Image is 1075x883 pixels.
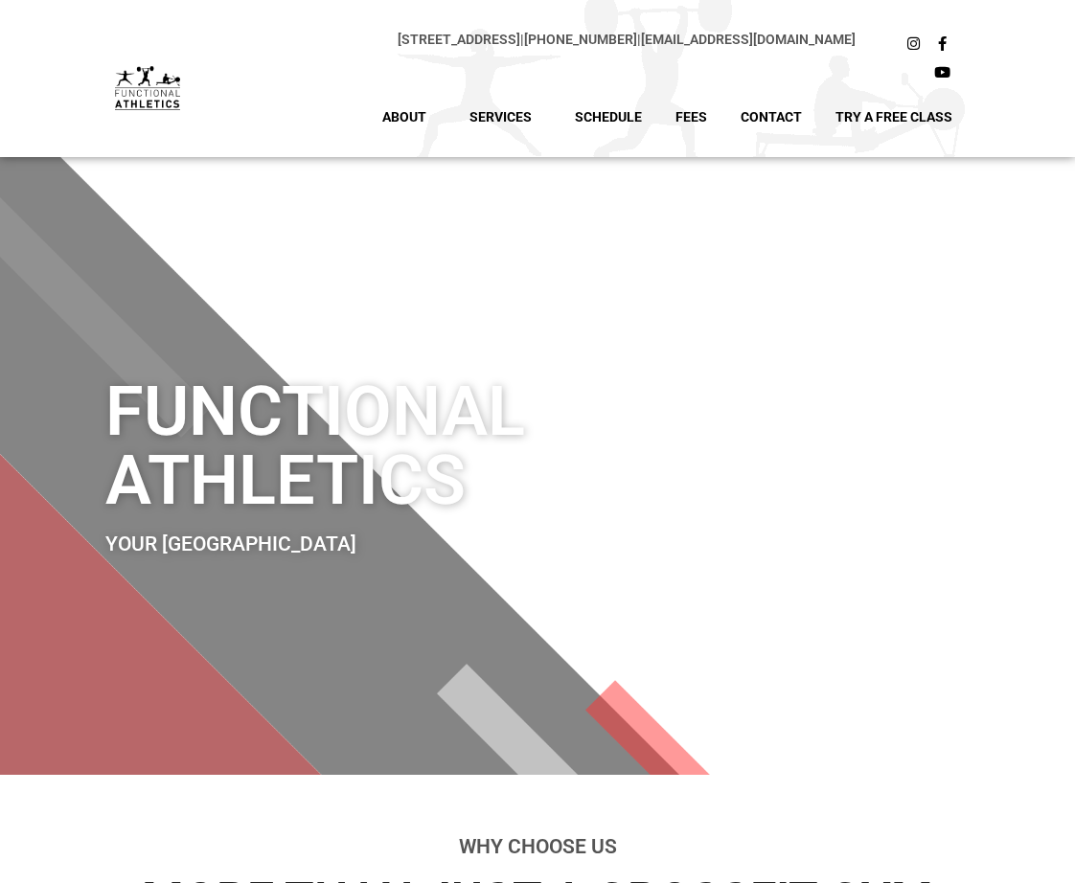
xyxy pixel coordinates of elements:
[661,96,721,138] a: Fees
[821,96,967,138] a: Try A Free Class
[641,32,856,47] a: [EMAIL_ADDRESS][DOMAIN_NAME]
[115,66,180,111] img: default-logo
[726,96,816,138] a: Contact
[560,96,656,138] a: Schedule
[398,32,520,47] a: [STREET_ADDRESS]
[398,32,524,47] span: |
[105,377,616,515] h1: Functional Athletics
[368,96,450,138] a: About
[105,534,616,555] h2: Your [GEOGRAPHIC_DATA]
[524,32,637,47] a: [PHONE_NUMBER]
[455,96,556,138] a: Services
[14,837,1061,857] h2: Why Choose Us
[218,29,856,51] p: |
